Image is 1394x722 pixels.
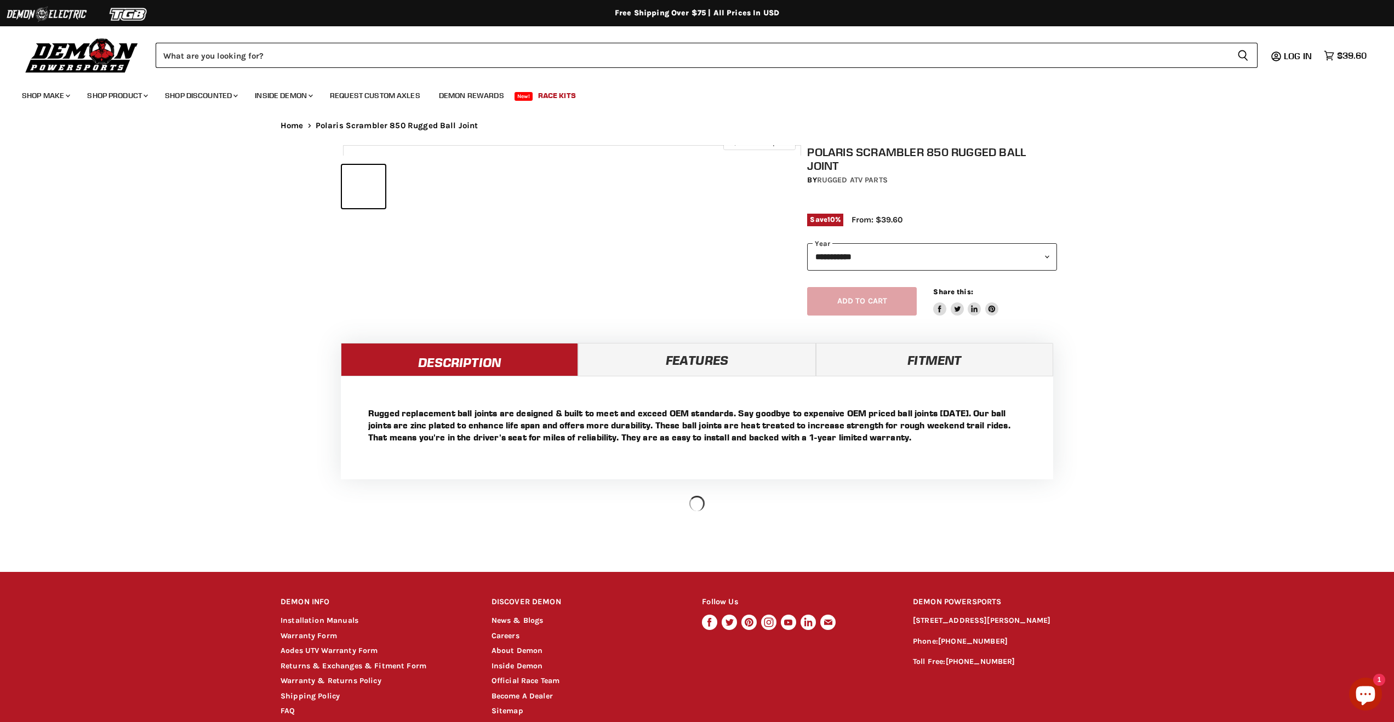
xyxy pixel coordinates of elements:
[492,631,519,640] a: Careers
[852,215,902,225] span: From: $39.60
[492,616,544,625] a: News & Blogs
[281,589,471,615] h2: DEMON INFO
[729,138,790,146] span: Click to expand
[281,676,381,685] a: Warranty & Returns Policy
[259,8,1135,18] div: Free Shipping Over $75 | All Prices In USD
[530,84,584,107] a: Race Kits
[492,706,523,715] a: Sitemap
[281,121,304,130] a: Home
[5,4,88,25] img: Demon Electric Logo 2
[515,92,533,101] span: New!
[14,84,77,107] a: Shop Make
[281,661,426,671] a: Returns & Exchanges & Fitment Form
[1229,43,1258,68] button: Search
[316,121,478,130] span: Polaris Scrambler 850 Rugged Ball Joint
[807,214,843,226] span: Save %
[1318,48,1372,64] a: $39.60
[492,691,553,701] a: Become A Dealer
[88,4,170,25] img: TGB Logo 2
[79,84,155,107] a: Shop Product
[492,646,543,655] a: About Demon
[259,121,1135,130] nav: Breadcrumbs
[913,589,1113,615] h2: DEMON POWERSPORTS
[913,615,1113,627] p: [STREET_ADDRESS][PERSON_NAME]
[913,656,1113,668] p: Toll Free:
[342,165,385,208] button: Polaris Scrambler 850 Rugged Ball Joint thumbnail
[492,661,543,671] a: Inside Demon
[492,676,560,685] a: Official Race Team
[938,637,1008,646] a: [PHONE_NUMBER]
[156,43,1229,68] input: Search
[933,288,973,296] span: Share this:
[1346,678,1385,713] inbox-online-store-chat: Shopify online store chat
[157,84,244,107] a: Shop Discounted
[22,36,142,75] img: Demon Powersports
[1279,51,1318,61] a: Log in
[702,589,892,615] h2: Follow Us
[281,616,358,625] a: Installation Manuals
[247,84,319,107] a: Inside Demon
[807,243,1057,270] select: year
[807,174,1057,186] div: by
[341,343,578,376] a: Description
[492,589,682,615] h2: DISCOVER DEMON
[946,657,1015,666] a: [PHONE_NUMBER]
[933,287,998,316] aside: Share this:
[817,175,888,185] a: Rugged ATV Parts
[156,43,1258,68] form: Product
[827,215,835,224] span: 10
[431,84,512,107] a: Demon Rewards
[578,343,815,376] a: Features
[1284,50,1312,61] span: Log in
[281,706,295,715] a: FAQ
[913,635,1113,648] p: Phone:
[1337,50,1367,61] span: $39.60
[807,145,1057,173] h1: Polaris Scrambler 850 Rugged Ball Joint
[816,343,1053,376] a: Fitment
[281,631,337,640] a: Warranty Form
[368,407,1026,443] p: Rugged replacement ball joints are designed & built to meet and exceed OEM standards. Say goodbye...
[281,691,340,701] a: Shipping Policy
[14,80,1364,107] ul: Main menu
[322,84,429,107] a: Request Custom Axles
[281,646,378,655] a: Aodes UTV Warranty Form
